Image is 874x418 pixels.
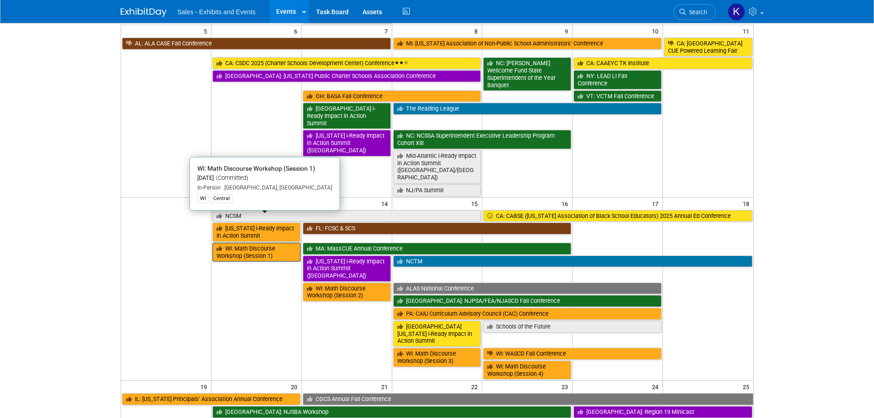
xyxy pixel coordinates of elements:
[470,198,482,209] span: 15
[380,198,392,209] span: 14
[561,381,572,392] span: 23
[212,57,481,69] a: CA: CSDC 2025 (Charter Schools Development Center) Conference
[200,381,211,392] span: 19
[212,223,301,241] a: [US_STATE] i-Ready Impact in Action Summit
[122,38,391,50] a: AL: ALA CASE Fall Conference
[393,321,481,347] a: [GEOGRAPHIC_DATA][US_STATE] i-Ready Impact in Action Summit
[573,70,662,89] a: NY: LEAD LI Fall Conference
[573,57,752,69] a: CA: CAAEYC TK Institute
[483,57,571,91] a: NC: [PERSON_NAME] Wellcome Fund State Superintendent of the Year Banquet
[212,210,481,222] a: NCSM
[178,8,256,16] span: Sales - Exhibits and Events
[561,198,572,209] span: 16
[651,25,662,37] span: 10
[384,25,392,37] span: 7
[303,103,391,129] a: [GEOGRAPHIC_DATA] i-Ready Impact in Action Summit
[393,103,662,115] a: The Reading League
[303,223,572,234] a: FL: FCSC & SCS
[742,198,753,209] span: 18
[290,381,301,392] span: 20
[564,25,572,37] span: 9
[393,150,481,184] a: Mid-Atlantic i-Ready Impact in Action Summit ([GEOGRAPHIC_DATA]/[GEOGRAPHIC_DATA])
[393,256,752,268] a: NCTM
[214,174,248,181] span: (Committed)
[393,283,662,295] a: ALAS National Conference
[686,9,707,16] span: Search
[651,381,662,392] span: 24
[212,243,301,262] a: WI: Math Discourse Workshop (Session 1)
[483,361,571,379] a: WI: Math Discourse Workshop (Session 4)
[728,3,745,21] img: Kara Haven
[393,38,662,50] a: MI: [US_STATE] Association of Non-Public School Administrators’ Conference
[664,38,752,56] a: CA: [GEOGRAPHIC_DATA] CUE Powered Learning Fair
[197,174,332,182] div: [DATE]
[483,210,752,222] a: CA: CABSE ([US_STATE] Association of Black School Educators) 2025 Annual Ed Conference
[303,130,391,156] a: [US_STATE] i-Ready Impact in Action Summit ([GEOGRAPHIC_DATA])
[303,283,391,301] a: WI: Math Discourse Workshop (Session 2)
[197,184,221,191] span: In-Person
[742,25,753,37] span: 11
[483,348,662,360] a: WI: WASCD Fall Conference
[203,25,211,37] span: 5
[303,393,753,405] a: CGCS Annual Fall Conference
[303,243,572,255] a: MA: MassCUE Annual Conference
[303,90,481,102] a: OH: BASA Fall Conference
[393,130,572,149] a: NC: NCSSA Superintendent Executive Leadership Program Cohort XIII
[393,308,662,320] a: PA: CAIU Curriculum Advisory Council (CAC) Conference
[211,195,233,203] div: Central
[393,295,662,307] a: [GEOGRAPHIC_DATA]: NJPSA/FEA/NJASCD Fall Conference
[212,406,571,418] a: [GEOGRAPHIC_DATA]: NJSBA Workshop
[122,393,301,405] a: IL: [US_STATE] Principals’ Association Annual Conference
[197,165,315,172] span: WI: Math Discourse Workshop (Session 1)
[221,184,332,191] span: [GEOGRAPHIC_DATA], [GEOGRAPHIC_DATA]
[380,381,392,392] span: 21
[573,90,662,102] a: VT: VCTM Fall Conference
[212,70,481,82] a: [GEOGRAPHIC_DATA]: [US_STATE] Public Charter Schools Association Conference
[573,406,752,418] a: [GEOGRAPHIC_DATA]: Region 19 Minicast
[293,25,301,37] span: 6
[742,381,753,392] span: 25
[393,184,481,196] a: NJ/PA Summit
[197,195,209,203] div: WI
[651,198,662,209] span: 17
[470,381,482,392] span: 22
[483,321,662,333] a: Schools of the Future
[473,25,482,37] span: 8
[393,348,481,367] a: WI: Math Discourse Workshop (Session 3)
[674,4,716,20] a: Search
[121,8,167,17] img: ExhibitDay
[303,256,391,282] a: [US_STATE] i-Ready Impact in Action Summit ([GEOGRAPHIC_DATA])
